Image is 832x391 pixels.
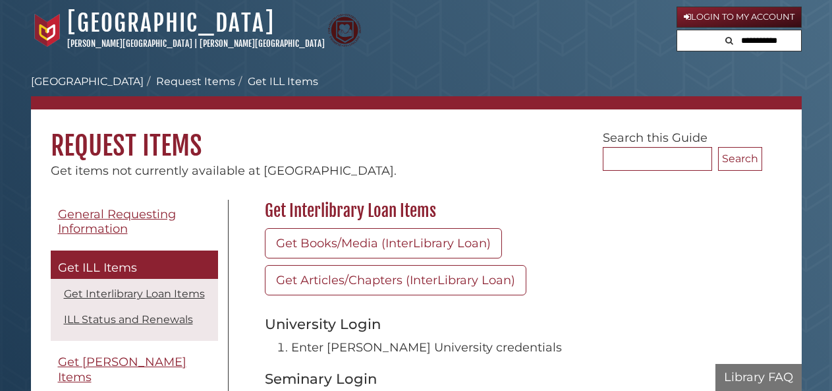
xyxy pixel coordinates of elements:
[258,200,762,222] h2: Get Interlibrary Loan Items
[291,339,756,357] li: Enter [PERSON_NAME] University credentials
[67,38,192,49] a: [PERSON_NAME][GEOGRAPHIC_DATA]
[725,36,733,45] i: Search
[51,200,218,244] a: General Requesting Information
[194,38,198,49] span: |
[328,14,361,47] img: Calvin Theological Seminary
[718,147,762,171] button: Search
[64,287,205,300] a: Get Interlibrary Loan Items
[31,74,802,109] nav: breadcrumb
[156,75,235,88] a: Request Items
[200,38,325,49] a: [PERSON_NAME][GEOGRAPHIC_DATA]
[715,364,802,391] button: Library FAQ
[265,370,756,387] h3: Seminary Login
[31,109,802,162] h1: Request Items
[58,207,176,237] span: General Requesting Information
[67,9,275,38] a: [GEOGRAPHIC_DATA]
[677,7,802,28] a: Login to My Account
[58,355,186,384] span: Get [PERSON_NAME] Items
[64,313,193,326] a: ILL Status and Renewals
[265,228,502,258] a: Get Books/Media (InterLibrary Loan)
[31,75,144,88] a: [GEOGRAPHIC_DATA]
[235,74,318,90] li: Get ILL Items
[721,30,737,48] button: Search
[265,315,756,332] h3: University Login
[51,164,397,178] span: Get items not currently available at [GEOGRAPHIC_DATA].
[265,265,526,295] a: Get Articles/Chapters (InterLibrary Loan)
[31,14,64,47] img: Calvin University
[51,251,218,280] a: Get ILL Items
[58,260,137,275] span: Get ILL Items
